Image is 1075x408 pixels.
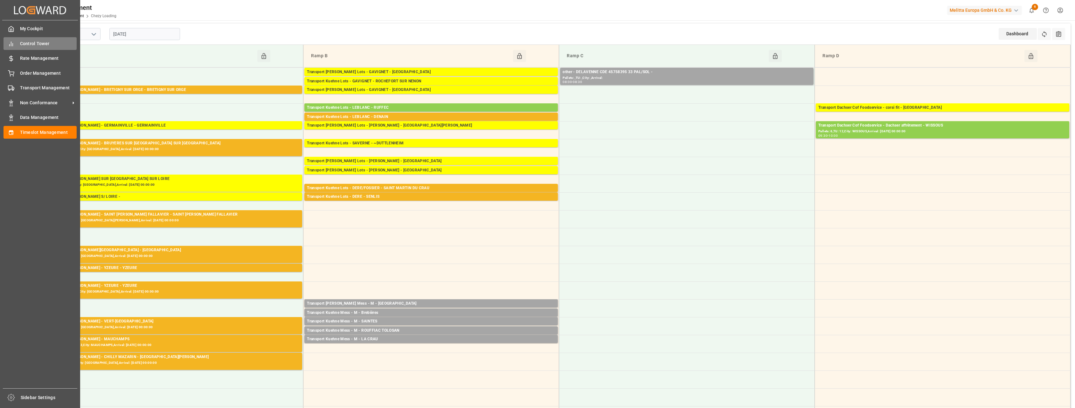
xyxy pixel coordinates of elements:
div: Pallets: 1,TU: ,City: [GEOGRAPHIC_DATA],Arrival: [DATE] 00:00:00 [51,93,300,99]
div: Pallets: 2,TU: 30,City: ,Arrival: [DATE] 00:00:00 [51,200,300,205]
a: Rate Management [3,52,77,65]
div: Pallets: ,TU: 1,City: [GEOGRAPHIC_DATA],Arrival: [DATE] 00:00:00 [307,342,555,348]
div: 08:30 [573,80,582,83]
span: Order Management [20,70,77,77]
div: Pallets: 1,TU: 784,City: [GEOGRAPHIC_DATA][PERSON_NAME],Arrival: [DATE] 00:00:00 [307,191,555,197]
div: Transport [PERSON_NAME] Lots - [PERSON_NAME] - [GEOGRAPHIC_DATA] [307,167,555,174]
div: Transport [PERSON_NAME] SUR [GEOGRAPHIC_DATA] SUR LOIRE [51,176,300,182]
button: Melitta Europa GmbH & Co. KG [947,4,1024,16]
div: Transport [PERSON_NAME] - MAUCHAMPS [51,336,300,342]
div: Transport [PERSON_NAME] - SAINT [PERSON_NAME] FALLAVIER - SAINT [PERSON_NAME] FALLAVIER [51,211,300,218]
div: Pallets: ,TU: 14,City: ROUFFIAC TOLOSAN,Arrival: [DATE] 00:00:00 [307,334,555,339]
a: Control Tower [3,37,77,50]
div: Transport Kuehne Mess - M - LA CRAU [307,336,555,342]
div: Ramp D [820,50,1024,62]
div: 09:30 [818,134,828,137]
div: Pallets: 4,TU: 141,City: [GEOGRAPHIC_DATA],Arrival: [DATE] 00:00:00 [307,174,555,179]
div: Transport [PERSON_NAME] Lots - GAVIGNET - [GEOGRAPHIC_DATA] [307,69,555,75]
span: Rate Management [20,55,77,62]
div: Transport [PERSON_NAME] Lots - [PERSON_NAME] - [GEOGRAPHIC_DATA] [307,158,555,164]
span: Timeslot Management [20,129,77,136]
div: Pallets: ,TU: 140,City: [GEOGRAPHIC_DATA],Arrival: [DATE] 00:00:00 [51,129,300,134]
div: Transport [PERSON_NAME] - YZEURE - YZEURE [51,265,300,271]
div: Transport [PERSON_NAME] - CHILLY MAZARIN - [GEOGRAPHIC_DATA][PERSON_NAME] [51,354,300,360]
a: Timeslot Management [3,126,77,138]
button: open menu [89,29,98,39]
div: Transport Kuehne Lots - LEBLANC - RUFFEC [307,105,555,111]
div: Transport [PERSON_NAME] Lots - [PERSON_NAME] - [GEOGRAPHIC_DATA][PERSON_NAME] [307,122,555,129]
div: Pallets: 15,TU: 1743,City: MAUCHAMPS,Arrival: [DATE] 00:00:00 [51,342,300,348]
button: show 6 new notifications [1024,3,1039,17]
div: - [572,80,573,83]
div: 10:00 [829,134,838,137]
div: Pallets: ,TU: 15,City: [GEOGRAPHIC_DATA],Arrival: [DATE] 00:00:00 [307,325,555,330]
a: My Cockpit [3,23,77,35]
div: Transport Kuehne Lots - GAVIGNET - ROCHEFORT SUR NENON [307,78,555,85]
div: Transport Kuehne Mess - M - SAINTES [307,318,555,325]
div: Transport [PERSON_NAME] - BRUYERES SUR [GEOGRAPHIC_DATA] SUR [GEOGRAPHIC_DATA] [51,140,300,147]
div: Pallets: 3,TU: ,City: ROCHEFORT SUR NENON,Arrival: [DATE] 00:00:00 [307,85,555,90]
div: Transport [PERSON_NAME] - BRETIGNY SUR ORGE - BRETIGNY SUR ORGE [51,87,300,93]
a: Order Management [3,67,77,79]
div: Pallets: 12,TU: ,City: [GEOGRAPHIC_DATA],Arrival: [DATE] 00:00:00 [307,93,555,99]
span: Sidebar Settings [21,394,78,401]
div: Transport [PERSON_NAME] - YZEURE - YZEURE [51,283,300,289]
div: Transport [PERSON_NAME] - VERT-[GEOGRAPHIC_DATA] [51,318,300,325]
div: Transport [PERSON_NAME] - GERMAINVILLE - GERMAINVILLE [51,122,300,129]
div: Transport Kuehne Mess - M - Brebières [307,310,555,316]
div: Pallets: 3,TU: ,City: [GEOGRAPHIC_DATA],Arrival: [DATE] 00:00:00 [51,253,300,259]
span: Data Management [20,114,77,121]
div: Pallets: ,TU: 2,City: [GEOGRAPHIC_DATA],Arrival: [DATE] 00:00:00 [307,316,555,322]
div: Pallets: 1,TU: 169,City: [GEOGRAPHIC_DATA],Arrival: [DATE] 00:00:00 [51,271,300,277]
div: Pallets: 3,TU: ,City: [GEOGRAPHIC_DATA],Arrival: [DATE] 00:00:00 [51,325,300,330]
input: DD-MM-YYYY [109,28,180,40]
div: Pallets: ,TU: 35,City: [GEOGRAPHIC_DATA][PERSON_NAME],Arrival: [DATE] 00:00:00 [307,129,555,134]
div: 08:00 [563,80,572,83]
button: Help Center [1039,3,1053,17]
div: Transport Kuehne Lots - LEBLANC - DENAIN [307,114,555,120]
div: Pallets: 9,TU: 220,City: [GEOGRAPHIC_DATA],Arrival: [DATE] 00:00:00 [307,164,555,170]
div: Ramp B [309,50,513,62]
div: Pallets: 3,TU: 983,City: RUFFEC,Arrival: [DATE] 00:00:00 [307,111,555,116]
a: Transport Management [3,82,77,94]
div: Pallets: ,TU: 295,City: [GEOGRAPHIC_DATA],Arrival: [DATE] 00:00:00 [307,120,555,126]
div: Ramp A [53,50,257,62]
div: Pallets: 2,TU: 95,City: [GEOGRAPHIC_DATA],Arrival: [DATE] 00:00:00 [51,360,300,366]
div: Transport [PERSON_NAME] S/ LOIRE - [51,194,300,200]
div: Transport Kuehne Lots - DERE - SENLIS [307,194,555,200]
div: Transport Dachser Cof Foodservice - Dachser affrètement - WISSOUS [818,122,1067,129]
div: Pallets: 2,TU: 324,City: [GEOGRAPHIC_DATA],Arrival: [DATE] 00:00:00 [307,75,555,81]
span: Non Conformance [20,100,70,106]
div: Dashboard [999,28,1037,40]
div: other - DELAVENNE CDE 45758395 33 PAL/SOL - [563,69,811,75]
div: - [828,134,829,137]
span: Transport Management [20,85,77,91]
div: Transport Dachser Cof Foodservice - corsi fit - [GEOGRAPHIC_DATA] [818,105,1067,111]
div: Transport Kuehne Lots - SAVERNE - ~DUTTLENHEIM [307,140,555,147]
span: 6 [1032,4,1038,10]
div: Pallets: 2,TU: ,City: [GEOGRAPHIC_DATA][PERSON_NAME],Arrival: [DATE] 00:00:00 [51,218,300,223]
div: Transport [PERSON_NAME] Lots - GAVIGNET - [GEOGRAPHIC_DATA] [307,87,555,93]
div: Pallets: ,TU: ,City: ,Arrival: [563,75,811,81]
div: Pallets: 6,TU: 12,City: WISSOUS,Arrival: [DATE] 00:00:00 [818,129,1067,134]
a: Data Management [3,111,77,124]
span: My Cockpit [20,25,77,32]
div: Pallets: ,TU: 997,City: [GEOGRAPHIC_DATA],Arrival: [DATE] 00:00:00 [307,200,555,205]
div: Transport [PERSON_NAME] Mess - M - [GEOGRAPHIC_DATA] [307,301,555,307]
div: Ramp C [564,50,768,62]
div: Transport Kuehne Lots - DERE/FOSSIER - SAINT MARTIN DU CRAU [307,185,555,191]
div: Transport [PERSON_NAME][GEOGRAPHIC_DATA] - [GEOGRAPHIC_DATA] [51,247,300,253]
div: Melitta Europa GmbH & Co. KG [947,6,1022,15]
div: Pallets: 6,TU: 589,City: [GEOGRAPHIC_DATA],Arrival: [DATE] 00:00:00 [51,289,300,294]
div: Transport Kuehne Mess - M - ROUFFIAC TOLOSAN [307,328,555,334]
div: Pallets: 11,TU: 21,City: [GEOGRAPHIC_DATA],Arrival: [DATE] 00:00:00 [818,111,1067,116]
div: Pallets: ,TU: 80,City: [GEOGRAPHIC_DATA],Arrival: [DATE] 00:00:00 [51,182,300,188]
span: Control Tower [20,40,77,47]
div: Pallets: 1,TU: 124,City: [GEOGRAPHIC_DATA],Arrival: [DATE] 00:00:00 [307,307,555,312]
div: Pallets: 2,TU: 516,City: [GEOGRAPHIC_DATA],Arrival: [DATE] 00:00:00 [51,147,300,152]
div: Pallets: 3,TU: 64,City: ~[GEOGRAPHIC_DATA],Arrival: [DATE] 00:00:00 [307,147,555,152]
